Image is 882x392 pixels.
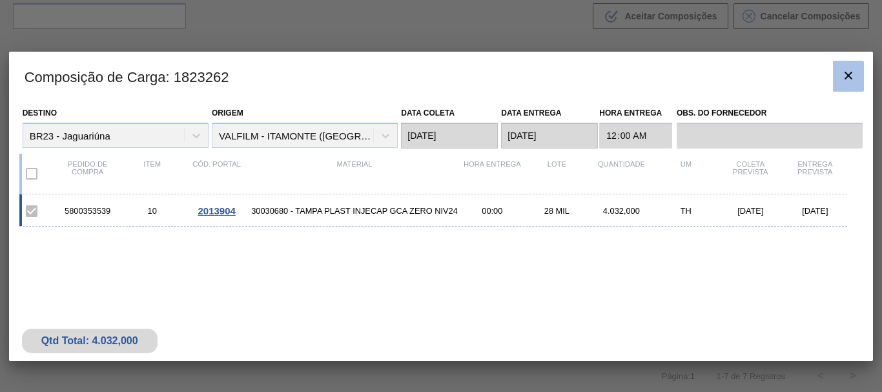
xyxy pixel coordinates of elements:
[460,206,524,216] div: 00:00
[212,108,243,118] label: Origem
[783,160,847,187] div: Entrega Prevista
[501,108,561,118] label: Data entrega
[599,104,672,123] label: Hora Entrega
[185,160,249,187] div: Cód. Portal
[401,123,498,149] input: dd/mm/yyyy
[718,160,783,187] div: Coleta Prevista
[9,52,874,101] h3: Composição de Carga : 1823262
[185,205,249,216] div: Ir para o Pedido
[783,206,847,216] div: [DATE]
[198,205,235,216] span: 2013904
[56,160,120,187] div: Pedido de compra
[401,108,455,118] label: Data coleta
[677,104,863,123] label: Obs. do Fornecedor
[653,160,718,187] div: UM
[589,206,653,216] div: 4.032,000
[460,160,524,187] div: Hora Entrega
[589,160,653,187] div: Quantidade
[524,160,589,187] div: Lote
[249,160,460,187] div: Material
[32,335,148,347] div: Qtd Total: 4.032,000
[653,206,718,216] div: TH
[501,123,598,149] input: dd/mm/yyyy
[23,108,57,118] label: Destino
[524,206,589,216] div: 28 MIL
[120,206,185,216] div: 10
[718,206,783,216] div: [DATE]
[249,206,460,216] span: 30030680 - TAMPA PLAST INJECAP GCA ZERO NIV24
[56,206,120,216] div: 5800353539
[120,160,185,187] div: Item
